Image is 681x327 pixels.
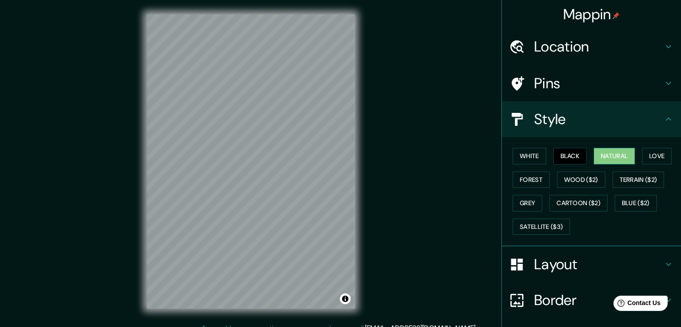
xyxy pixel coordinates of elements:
button: White [513,148,546,164]
h4: Layout [534,255,663,273]
div: Layout [502,246,681,282]
h4: Location [534,38,663,56]
h4: Border [534,291,663,309]
div: Border [502,282,681,318]
h4: Pins [534,74,663,92]
button: Black [553,148,587,164]
div: Pins [502,65,681,101]
button: Satellite ($3) [513,219,570,235]
div: Style [502,101,681,137]
button: Terrain ($2) [612,172,664,188]
button: Natural [594,148,635,164]
button: Love [642,148,672,164]
button: Grey [513,195,542,211]
button: Wood ($2) [557,172,605,188]
div: Location [502,29,681,65]
iframe: Help widget launcher [601,292,671,317]
button: Forest [513,172,550,188]
h4: Mappin [563,5,620,23]
canvas: Map [147,14,355,309]
button: Toggle attribution [340,293,351,304]
img: pin-icon.png [612,12,620,19]
h4: Style [534,110,663,128]
button: Blue ($2) [615,195,657,211]
button: Cartoon ($2) [549,195,608,211]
